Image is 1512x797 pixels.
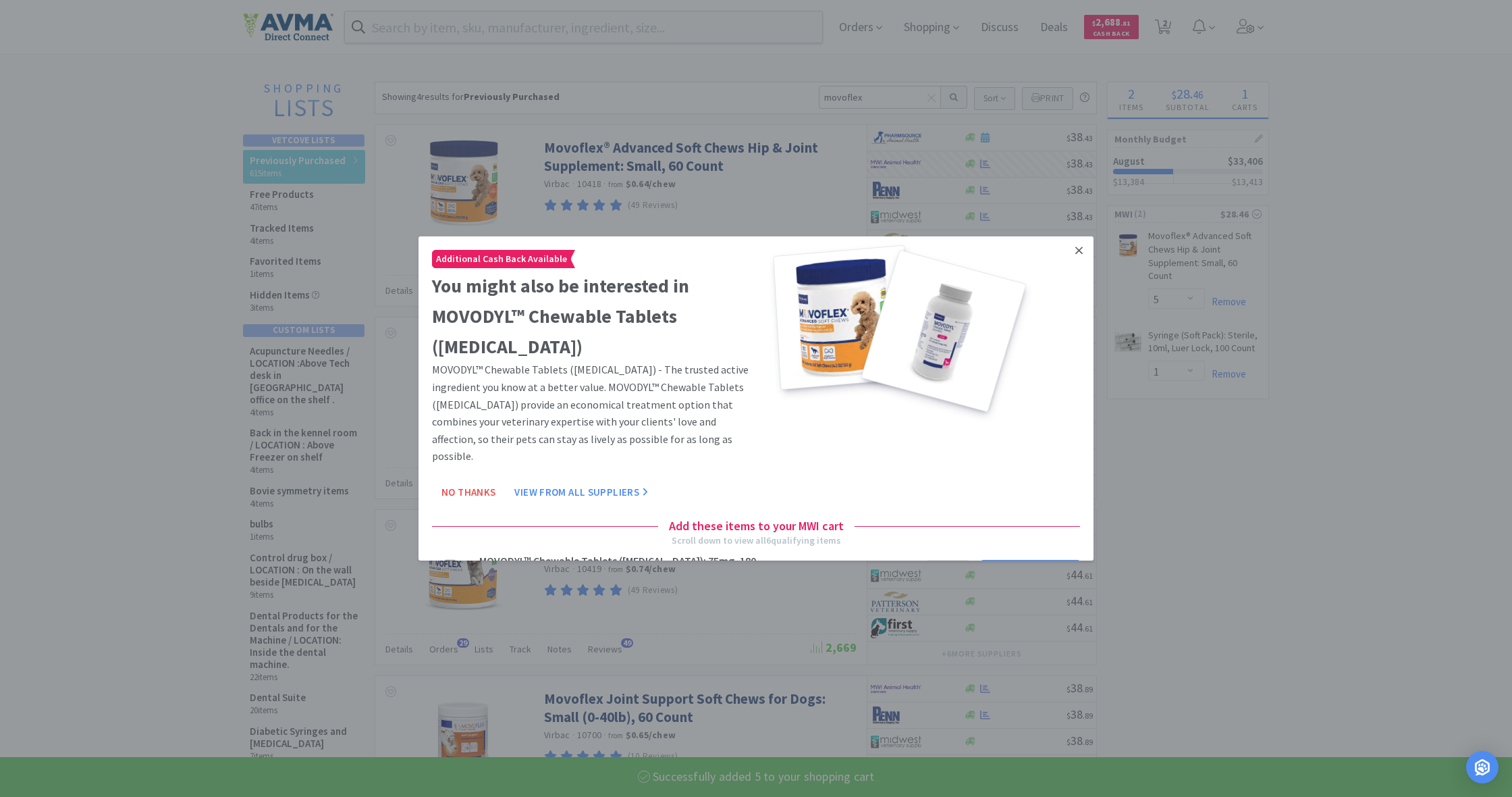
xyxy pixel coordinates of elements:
button: View From All Suppliers [505,479,657,506]
h2: You might also be interested in MOVODYL™ Chewable Tablets ([MEDICAL_DATA]) [432,271,751,361]
button: No Thanks [432,479,505,506]
span: Additional Cash Back Available [433,251,570,267]
h4: Add these items to your MWI cart [658,517,855,536]
div: Open Intercom Messenger [1466,751,1498,783]
img: d85716c2211e47f7a9b35c8e255ce154_499557.jpeg [432,555,468,592]
p: MOVODYL™ Chewable Tablets ([MEDICAL_DATA]) - The trusted active ingredient you know at a better v... [432,361,751,465]
button: Add to Cart [981,560,1080,587]
h3: MOVODYL™ Chewable Tablets ([MEDICAL_DATA]): 75mg, 180 Count [479,555,788,577]
div: Scroll down to view all 6 qualifying items [672,533,841,548]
